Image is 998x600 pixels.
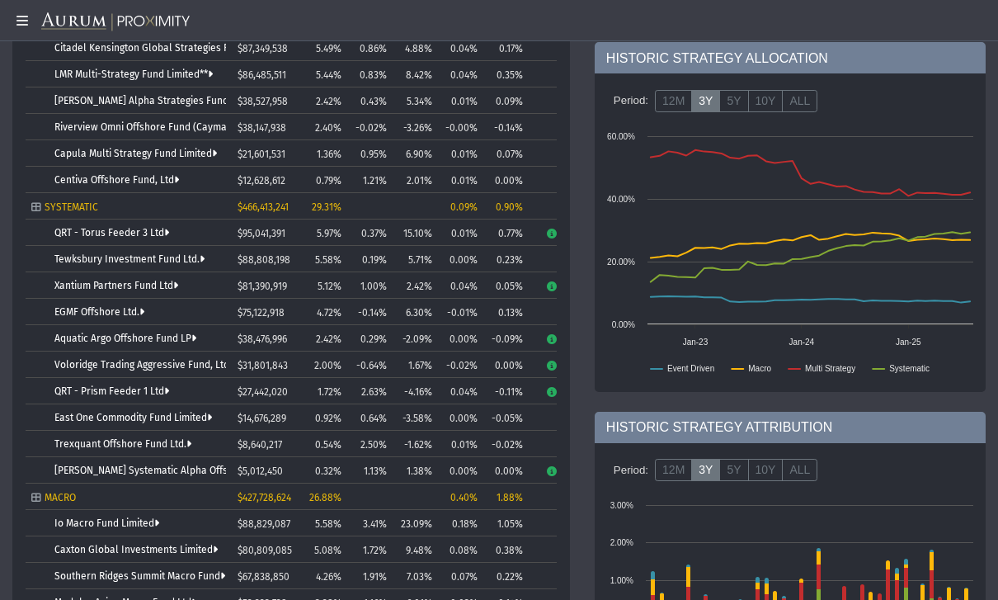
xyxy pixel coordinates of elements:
td: 0.86% [347,35,393,61]
a: Tewksbury Investment Fund Ltd. [54,253,205,265]
a: Capula Multi Strategy Fund Limited [54,148,217,159]
a: QRT - Torus Feeder 3 Ltd [54,227,169,239]
a: Xantium Partners Fund Ltd [54,280,178,291]
td: 1.00% [347,272,393,299]
span: 0.32% [315,465,341,477]
td: 0.01% [438,220,483,246]
span: $466,413,241 [238,201,289,213]
span: MACRO [45,492,76,503]
div: 1.88% [489,492,523,503]
span: 0.79% [316,175,341,187]
span: $88,829,087 [238,518,290,530]
span: 0.54% [315,439,341,451]
td: 0.04% [438,272,483,299]
text: Jan-25 [896,338,921,347]
a: Citadel Kensington Global Strategies Fund Ltd. [54,42,270,54]
text: 2.00% [610,538,633,547]
td: -0.02% [438,352,483,378]
td: 9.48% [393,536,438,563]
span: $88,808,198 [238,254,290,266]
text: 60.00% [607,132,635,141]
a: Trexquant Offshore Fund Ltd. [54,438,191,450]
text: Event Driven [667,364,714,373]
text: Multi Strategy [805,364,855,373]
label: ALL [782,90,817,113]
span: $8,640,217 [238,439,282,451]
td: -0.11% [483,378,529,404]
text: Jan-23 [682,338,708,347]
td: 6.30% [393,299,438,325]
td: 0.00% [483,167,529,193]
a: [PERSON_NAME] Systematic Alpha Offshore Fund Ltd. [54,465,298,476]
a: QRT - Prism Feeder 1 Ltd [54,385,169,397]
span: 5.12% [318,281,341,292]
text: 20.00% [607,257,635,267]
label: 10Y [748,459,784,482]
div: HISTORIC STRATEGY ATTRIBUTION [595,412,986,443]
label: 5Y [719,459,748,482]
td: 0.95% [347,140,393,167]
td: -0.64% [347,352,393,378]
label: 3Y [691,459,720,482]
td: 0.64% [347,404,393,431]
td: 0.05% [483,272,529,299]
td: 0.13% [483,299,529,325]
span: $38,147,938 [238,122,286,134]
td: 3.41% [347,510,393,536]
a: [PERSON_NAME] Alpha Strategies Fund Limited [54,95,269,106]
a: Riverview Omni Offshore Fund (Cayman) Ltd. [54,121,260,133]
text: 0.00% [611,320,634,329]
td: 1.21% [347,167,393,193]
td: -0.02% [347,114,393,140]
a: Southern Ridges Summit Macro Fund [54,570,225,582]
label: 5Y [719,90,748,113]
span: 2.00% [314,360,341,371]
td: 0.29% [347,325,393,352]
span: $5,012,450 [238,465,283,477]
span: 26.88% [309,492,341,503]
td: -0.09% [483,325,529,352]
td: 0.01% [438,140,483,167]
td: 1.72% [347,536,393,563]
td: 0.00% [438,246,483,272]
td: 0.01% [438,167,483,193]
span: $14,676,289 [238,413,286,424]
a: Caxton Global Investments Limited [54,544,218,555]
text: Macro [748,364,771,373]
a: LMR Multi-Strategy Fund Limited** [54,69,213,80]
a: EGMF Offshore Ltd. [54,306,144,318]
td: 0.07% [483,140,529,167]
td: -0.01% [438,299,483,325]
td: 0.17% [483,35,529,61]
td: -3.26% [393,114,438,140]
span: 2.42% [316,333,341,345]
td: 0.04% [438,61,483,87]
span: $95,041,391 [238,228,285,239]
span: $12,628,612 [238,175,285,187]
div: HISTORIC STRATEGY ALLOCATION [595,42,986,73]
span: 5.58% [315,518,341,530]
td: 0.43% [347,87,393,114]
td: -1.62% [393,431,438,457]
td: 1.67% [393,352,438,378]
td: -0.02% [483,431,529,457]
td: 0.37% [347,220,393,246]
span: 29.31% [312,201,341,213]
span: 4.26% [316,571,341,583]
span: 0.92% [315,413,341,424]
td: -0.14% [347,299,393,325]
td: -2.09% [393,325,438,352]
img: Aurum-Proximity%20white.svg [41,12,190,32]
td: -0.05% [483,404,529,431]
td: 0.18% [438,510,483,536]
text: Jan-24 [789,338,814,347]
text: 3.00% [610,501,633,510]
td: 0.38% [483,536,529,563]
td: 0.83% [347,61,393,87]
td: 2.50% [347,431,393,457]
span: 5.49% [316,43,341,54]
td: 0.07% [438,563,483,589]
td: 0.22% [483,563,529,589]
text: Systematic [889,364,930,373]
td: 1.13% [347,457,393,484]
